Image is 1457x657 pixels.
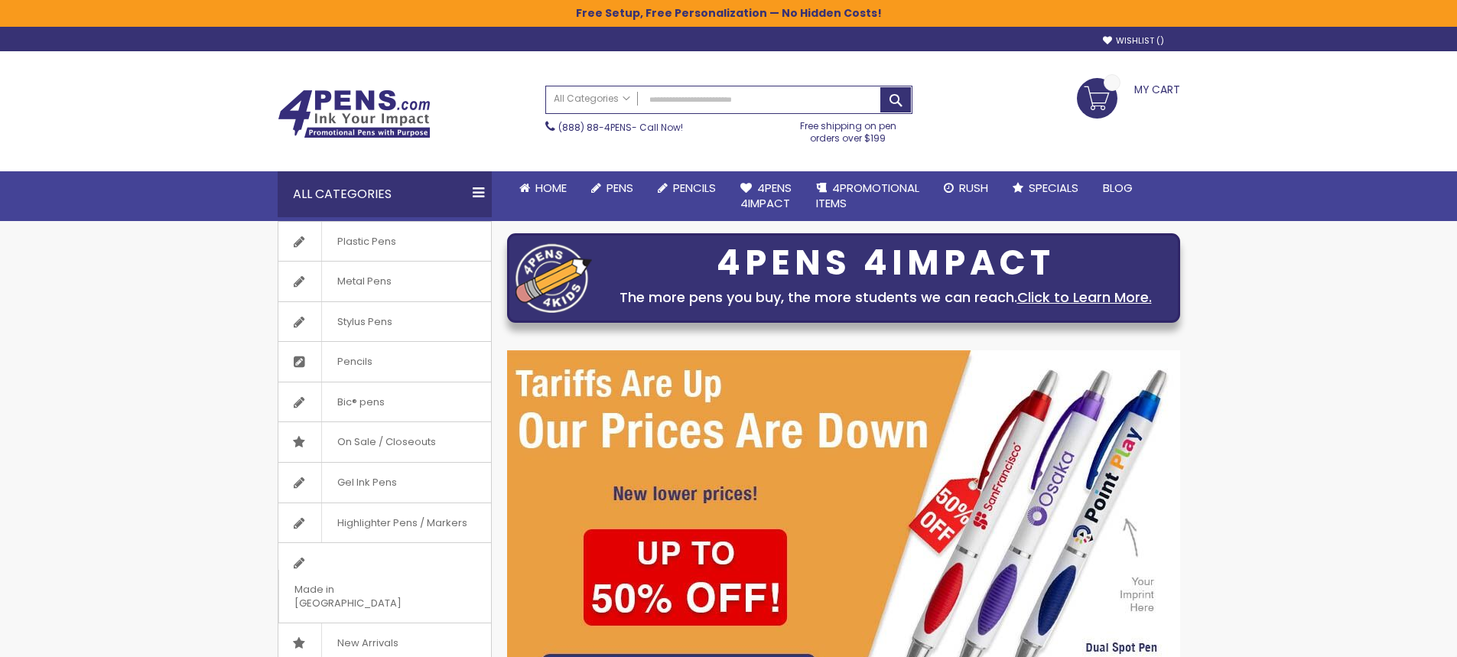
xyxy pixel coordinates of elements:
a: Pencils [646,171,728,205]
a: Home [507,171,579,205]
a: On Sale / Closeouts [278,422,491,462]
span: All Categories [554,93,630,105]
div: Free shipping on pen orders over $199 [784,114,912,145]
span: Specials [1029,180,1078,196]
span: 4PROMOTIONAL ITEMS [816,180,919,211]
span: Highlighter Pens / Markers [321,503,483,543]
span: Bic® pens [321,382,400,422]
a: (888) 88-4PENS [558,121,632,134]
a: Metal Pens [278,262,491,301]
img: 4Pens Custom Pens and Promotional Products [278,89,431,138]
div: The more pens you buy, the more students we can reach. [600,287,1172,308]
a: Rush [932,171,1000,205]
a: Specials [1000,171,1091,205]
a: Made in [GEOGRAPHIC_DATA] [278,543,491,623]
a: 4PROMOTIONALITEMS [804,171,932,221]
span: Home [535,180,567,196]
span: Made in [GEOGRAPHIC_DATA] [278,570,453,623]
a: Stylus Pens [278,302,491,342]
span: Pencils [321,342,388,382]
span: - Call Now! [558,121,683,134]
div: All Categories [278,171,492,217]
a: Wishlist [1103,35,1164,47]
span: 4Pens 4impact [740,180,792,211]
a: Gel Ink Pens [278,463,491,503]
a: Bic® pens [278,382,491,422]
div: 4PENS 4IMPACT [600,247,1172,279]
span: Metal Pens [321,262,407,301]
span: Pencils [673,180,716,196]
span: Gel Ink Pens [321,463,412,503]
a: Blog [1091,171,1145,205]
a: Click to Learn More. [1017,288,1152,307]
a: All Categories [546,86,638,112]
img: four_pen_logo.png [515,243,592,313]
a: Pencils [278,342,491,382]
span: Rush [959,180,988,196]
a: Plastic Pens [278,222,491,262]
span: Pens [607,180,633,196]
a: Pens [579,171,646,205]
span: Blog [1103,180,1133,196]
a: Highlighter Pens / Markers [278,503,491,543]
span: Stylus Pens [321,302,408,342]
a: 4Pens4impact [728,171,804,221]
span: Plastic Pens [321,222,411,262]
span: On Sale / Closeouts [321,422,451,462]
